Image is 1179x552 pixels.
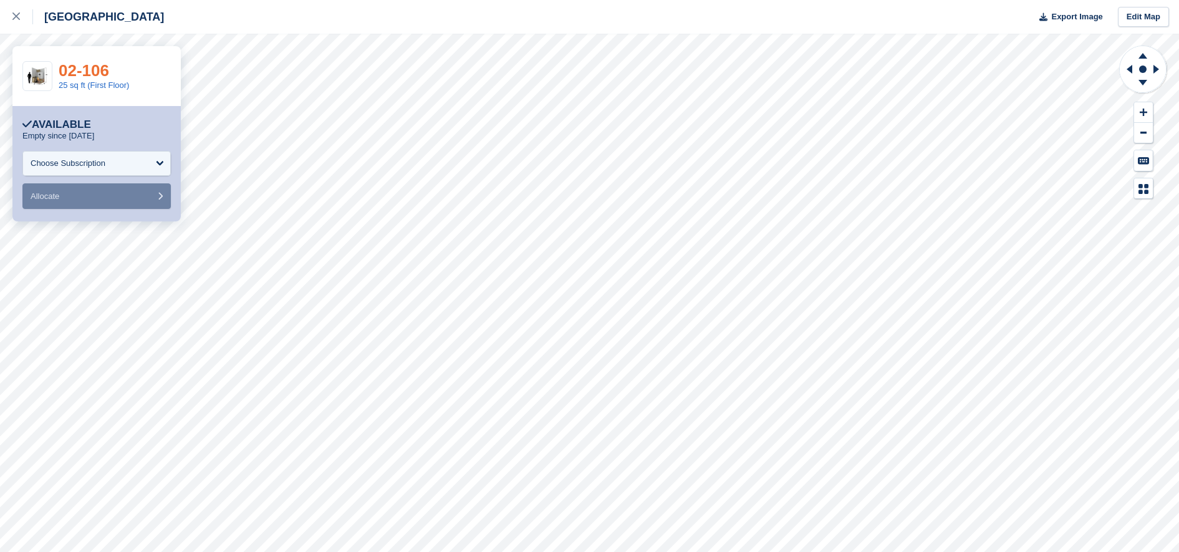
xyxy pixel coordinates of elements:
[59,61,109,80] a: 02-106
[31,191,59,201] span: Allocate
[31,157,105,170] div: Choose Subscription
[23,65,52,87] img: 25.jpg
[59,80,129,90] a: 25 sq ft (First Floor)
[1134,178,1153,199] button: Map Legend
[22,119,91,131] div: Available
[1134,123,1153,143] button: Zoom Out
[1051,11,1102,23] span: Export Image
[1032,7,1103,27] button: Export Image
[22,131,94,141] p: Empty since [DATE]
[22,183,171,209] button: Allocate
[1118,7,1169,27] a: Edit Map
[1134,102,1153,123] button: Zoom In
[33,9,164,24] div: [GEOGRAPHIC_DATA]
[1134,150,1153,171] button: Keyboard Shortcuts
